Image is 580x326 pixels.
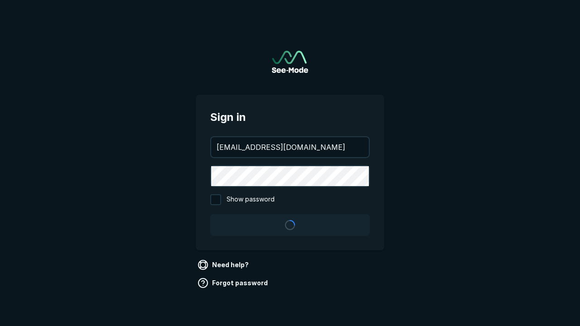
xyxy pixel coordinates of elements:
a: Go to sign in [272,51,308,73]
span: Sign in [210,109,370,125]
input: your@email.com [211,137,369,157]
a: Need help? [196,258,252,272]
img: See-Mode Logo [272,51,308,73]
a: Forgot password [196,276,271,290]
span: Show password [227,194,275,205]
